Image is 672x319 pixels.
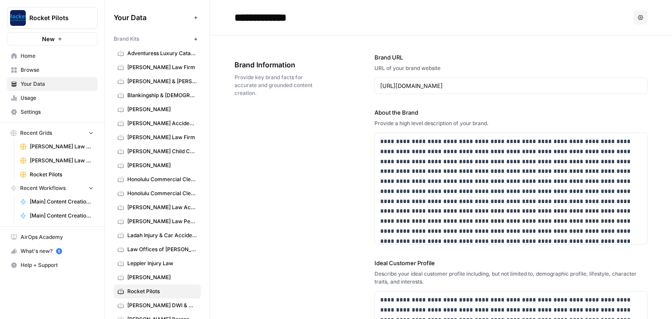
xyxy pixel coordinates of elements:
a: Ladah Injury & Car Accident Lawyers [GEOGRAPHIC_DATA] [114,228,201,242]
label: Brand URL [374,53,647,62]
div: URL of your brand website [374,64,647,72]
span: [PERSON_NAME] Law Firm [127,133,197,141]
span: [Main] Content Creation Article [30,212,94,220]
a: Blankingship & [DEMOGRAPHIC_DATA] [114,88,201,102]
span: Your Data [114,12,190,23]
button: New [7,32,98,46]
a: [PERSON_NAME] Law Firm (Copy) [16,154,98,168]
a: Law Offices of [PERSON_NAME] [114,242,201,256]
text: 5 [58,249,60,253]
label: Ideal Customer Profile [374,259,647,267]
span: [PERSON_NAME] Law Firm (Copy) [30,157,94,165]
div: What's new? [7,245,97,258]
span: [PERSON_NAME] [127,161,197,169]
a: [PERSON_NAME] [114,270,201,284]
span: Leppler Injury Law [127,259,197,267]
img: Rocket Pilots Logo [10,10,26,26]
div: Provide a high level description of your brand. [374,119,647,127]
a: 5 [56,248,62,254]
label: About the Brand [374,108,647,117]
a: [Main] Content Creation Article [16,209,98,223]
button: Recent Grids [7,126,98,140]
span: Provide key brand facts for accurate and grounded content creation. [234,74,325,97]
a: [PERSON_NAME] Law Firm [114,130,201,144]
input: www.sundaysoccer.com [380,81,642,90]
a: Honolulu Commercial Cleaning [114,186,201,200]
a: Honolulu Commercial Cleaning [114,172,201,186]
a: [PERSON_NAME] Accident Attorneys [114,116,201,130]
a: [PERSON_NAME] [114,158,201,172]
span: Usage [21,94,94,102]
span: [PERSON_NAME] Law Personal Injury & Car Accident Lawyer [127,217,197,225]
a: Leppler Injury Law [114,256,201,270]
a: [PERSON_NAME] [114,102,201,116]
div: Describe your ideal customer profile including, but not limited to, demographic profile, lifestyl... [374,270,647,286]
a: Adventuress Luxury Catamaran [114,46,201,60]
span: Honolulu Commercial Cleaning [127,175,197,183]
a: Settings [7,105,98,119]
button: Workspace: Rocket Pilots [7,7,98,29]
a: [PERSON_NAME] Child Custody & Divorce Attorneys [114,144,201,158]
a: [PERSON_NAME] Law Firm [16,140,98,154]
span: Your Data [21,80,94,88]
span: [PERSON_NAME] DWI & Criminal Defense Lawyers [127,301,197,309]
span: Rocket Pilots [127,287,197,295]
a: [PERSON_NAME] DWI & Criminal Defense Lawyers [114,298,201,312]
button: Help + Support [7,258,98,272]
span: [PERSON_NAME] [127,105,197,113]
a: [PERSON_NAME] Law Accident Attorneys [114,200,201,214]
a: Rocket Pilots [16,168,98,182]
a: Usage [7,91,98,105]
span: [PERSON_NAME] Law Accident Attorneys [127,203,197,211]
span: Help + Support [21,261,94,269]
span: [Main] Content Creation Brief [30,198,94,206]
button: What's new? 5 [7,244,98,258]
span: [PERSON_NAME] Child Custody & Divorce Attorneys [127,147,197,155]
span: [PERSON_NAME] Law Firm [127,63,197,71]
button: Recent Workflows [7,182,98,195]
span: Rocket Pilots [29,14,82,22]
span: Rocket Pilots [30,171,94,179]
a: [PERSON_NAME] & [PERSON_NAME] [US_STATE] Car Accident Lawyers [114,74,201,88]
a: [Main] Content Creation Brief [16,195,98,209]
span: Brand Information [234,60,325,70]
a: Home [7,49,98,63]
span: Honolulu Commercial Cleaning [127,189,197,197]
span: Home [21,52,94,60]
span: Brand Kits [114,35,139,43]
span: Browse [21,66,94,74]
span: Settings [21,108,94,116]
span: Ladah Injury & Car Accident Lawyers [GEOGRAPHIC_DATA] [127,231,197,239]
a: [PERSON_NAME] Law Personal Injury & Car Accident Lawyer [114,214,201,228]
span: New [42,35,55,43]
span: AirOps Academy [21,233,94,241]
a: Rocket Pilots [114,284,201,298]
span: Recent Grids [20,129,52,137]
span: [PERSON_NAME] & [PERSON_NAME] [US_STATE] Car Accident Lawyers [127,77,197,85]
span: [PERSON_NAME] Accident Attorneys [127,119,197,127]
span: Blankingship & [DEMOGRAPHIC_DATA] [127,91,197,99]
a: [PERSON_NAME] Law Firm [114,60,201,74]
span: [PERSON_NAME] [127,273,197,281]
a: Your Data [7,77,98,91]
span: Law Offices of [PERSON_NAME] [127,245,197,253]
span: Recent Workflows [20,184,66,192]
a: Browse [7,63,98,77]
span: [PERSON_NAME] Law Firm [30,143,94,151]
a: AirOps Academy [7,230,98,244]
span: Adventuress Luxury Catamaran [127,49,197,57]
